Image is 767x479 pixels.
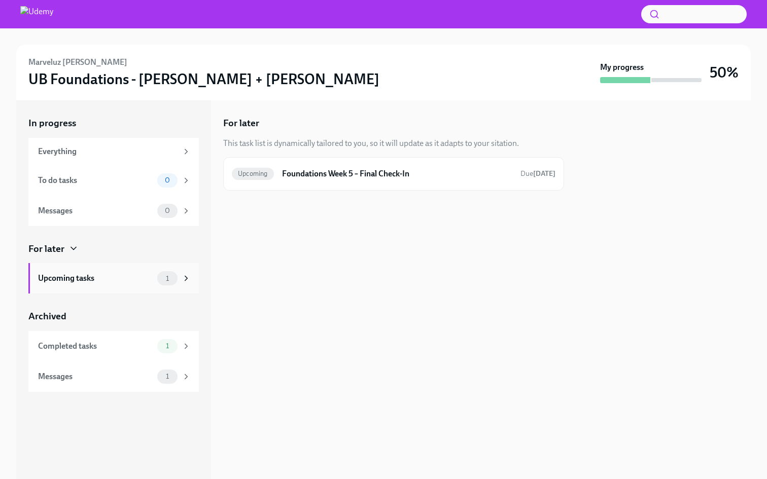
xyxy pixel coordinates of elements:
[710,63,739,82] h3: 50%
[28,165,199,196] a: To do tasks0
[159,207,176,214] span: 0
[38,371,153,382] div: Messages
[160,342,175,350] span: 1
[28,117,199,130] a: In progress
[38,175,153,186] div: To do tasks
[28,361,199,392] a: Messages1
[28,138,199,165] a: Everything
[28,242,64,255] div: For later
[232,166,555,182] a: UpcomingFoundations Week 5 – Final Check-InDue[DATE]
[38,273,153,284] div: Upcoming tasks
[28,310,199,323] a: Archived
[282,168,512,179] h6: Foundations Week 5 – Final Check-In
[520,169,555,178] span: Due
[533,169,555,178] strong: [DATE]
[28,331,199,361] a: Completed tasks1
[28,242,199,255] a: For later
[28,57,127,68] h6: Marveluz [PERSON_NAME]
[28,196,199,226] a: Messages0
[232,170,274,177] span: Upcoming
[223,117,259,130] h5: For later
[28,263,199,293] a: Upcoming tasks1
[38,341,153,352] div: Completed tasks
[38,205,153,216] div: Messages
[160,373,175,380] span: 1
[28,70,379,88] h3: UB Foundations - [PERSON_NAME] + [PERSON_NAME]
[223,138,519,149] div: This task list is dynamically tailored to you, so it will update as it adapts to your sitation.
[159,176,176,184] span: 0
[20,6,53,22] img: Udemy
[160,275,175,282] span: 1
[38,146,178,157] div: Everything
[520,169,555,178] span: October 9th, 2025 10:00
[600,62,644,73] strong: My progress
